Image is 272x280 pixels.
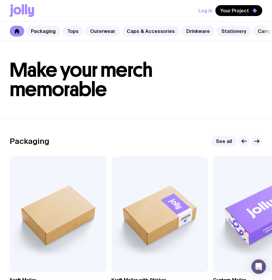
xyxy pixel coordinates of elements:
a: Tops [62,26,84,37]
span: Your Project [220,8,249,14]
a: Outerwear [85,26,120,37]
h2: Packaging [10,137,49,146]
a: See all [211,136,237,147]
a: Caps & Accessories [122,26,180,37]
a: Packaging [26,26,61,37]
span: Make your merch memorable [10,58,153,101]
button: Your Project [215,5,262,16]
div: Open Intercom Messenger [251,259,266,274]
a: Stationery [217,26,251,37]
button: Log In [198,5,212,16]
a: Drinkware [182,26,215,37]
